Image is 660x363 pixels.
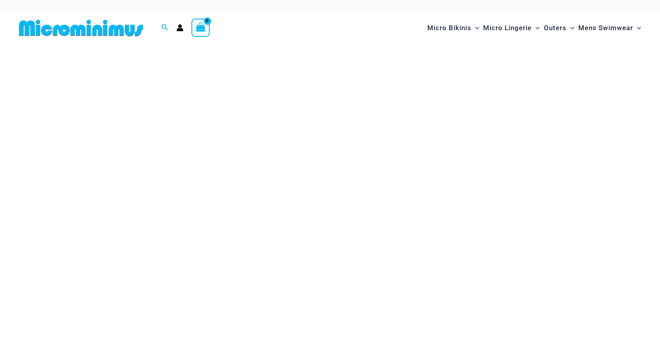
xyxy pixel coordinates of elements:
[576,16,643,40] a: Mens SwimwearMenu ToggleMenu Toggle
[161,23,168,33] a: Search icon link
[542,16,576,40] a: OutersMenu ToggleMenu Toggle
[633,18,641,38] span: Menu Toggle
[424,15,644,41] nav: Site Navigation
[176,24,184,31] a: Account icon link
[427,18,471,38] span: Micro Bikinis
[481,16,541,40] a: Micro LingerieMenu ToggleMenu Toggle
[16,19,146,37] img: MM SHOP LOGO FLAT
[191,19,210,37] a: View Shopping Cart, empty
[483,18,532,38] span: Micro Lingerie
[544,18,566,38] span: Outers
[578,18,633,38] span: Mens Swimwear
[425,16,481,40] a: Micro BikinisMenu ToggleMenu Toggle
[566,18,574,38] span: Menu Toggle
[471,18,479,38] span: Menu Toggle
[532,18,539,38] span: Menu Toggle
